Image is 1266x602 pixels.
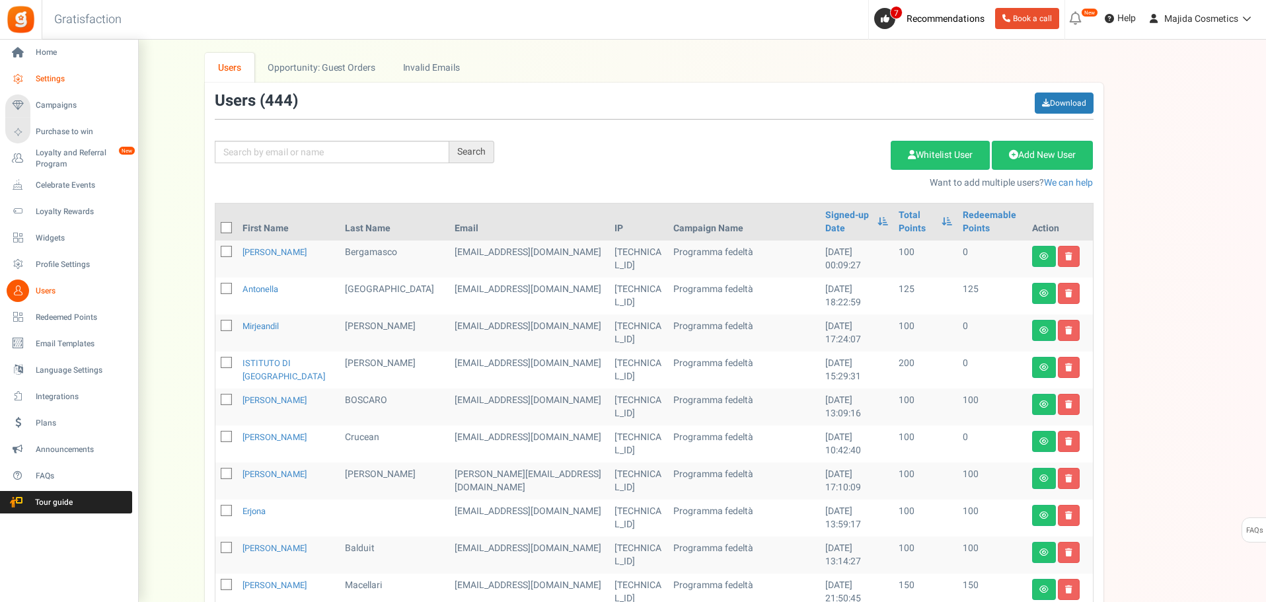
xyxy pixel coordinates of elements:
[1035,93,1094,114] a: Download
[5,465,132,487] a: FAQs
[340,241,449,278] td: Bergamasco
[36,206,128,217] span: Loyalty Rewards
[449,141,494,163] div: Search
[36,100,128,111] span: Campaigns
[5,147,132,170] a: Loyalty and Referral Program New
[5,280,132,302] a: Users
[668,278,820,315] td: Programma fedeltà
[514,176,1094,190] p: Want to add multiple users?
[389,53,473,83] a: Invalid Emails
[893,315,957,352] td: 100
[1099,8,1141,29] a: Help
[1039,400,1049,408] i: View details
[5,200,132,223] a: Loyalty Rewards
[449,500,609,537] td: subscriber
[893,426,957,463] td: 100
[36,180,128,191] span: Celebrate Events
[893,537,957,574] td: 100
[1039,252,1049,260] i: View details
[957,278,1026,315] td: 125
[1081,8,1098,17] em: New
[1065,511,1072,519] i: Delete user
[242,394,307,406] a: [PERSON_NAME]
[5,227,132,249] a: Widgets
[449,352,609,389] td: 15_centro_estetico
[340,537,449,574] td: Balduit
[1039,437,1049,445] i: View details
[609,278,667,315] td: [TECHNICAL_ID]
[893,241,957,278] td: 100
[5,121,132,143] a: Purchase to win
[340,389,449,426] td: BOSCARO
[36,444,128,455] span: Announcements
[963,209,1021,235] a: Redeemable Points
[340,278,449,315] td: [GEOGRAPHIC_DATA]
[1039,548,1049,556] i: View details
[242,283,278,295] a: Antonella
[609,500,667,537] td: [TECHNICAL_ID]
[1065,474,1072,482] i: Delete user
[242,505,266,517] a: Erjona
[668,352,820,389] td: Programma fedeltà
[5,94,132,117] a: Campaigns
[874,8,990,29] a: 7 Recommendations
[5,68,132,91] a: Settings
[36,365,128,376] span: Language Settings
[957,241,1026,278] td: 0
[1027,204,1093,241] th: Action
[992,141,1093,170] a: Add New User
[1039,585,1049,593] i: View details
[5,42,132,64] a: Home
[893,463,957,500] td: 100
[265,89,293,112] span: 444
[820,426,894,463] td: [DATE] 10:42:40
[820,278,894,315] td: [DATE] 18:22:59
[609,315,667,352] td: [TECHNICAL_ID]
[36,338,128,350] span: Email Templates
[1065,548,1072,556] i: Delete user
[340,315,449,352] td: [PERSON_NAME]
[957,463,1026,500] td: 100
[1065,289,1072,297] i: Delete user
[609,463,667,500] td: [TECHNICAL_ID]
[609,352,667,389] td: [TECHNICAL_ID]
[242,579,307,591] a: [PERSON_NAME]
[820,315,894,352] td: [DATE] 17:24:07
[449,389,609,426] td: 15_centro_estetico
[609,426,667,463] td: [TECHNICAL_ID]
[5,174,132,196] a: Celebrate Events
[1065,400,1072,408] i: Delete user
[215,93,298,110] h3: Users ( )
[668,537,820,574] td: Programma fedeltà
[820,463,894,500] td: [DATE] 17:10:09
[609,537,667,574] td: [TECHNICAL_ID]
[1065,437,1072,445] i: Delete user
[340,463,449,500] td: [PERSON_NAME]
[36,470,128,482] span: FAQs
[36,285,128,297] span: Users
[957,537,1026,574] td: 100
[1039,289,1049,297] i: View details
[340,426,449,463] td: Crucean
[609,241,667,278] td: [TECHNICAL_ID]
[609,204,667,241] th: IP
[893,352,957,389] td: 200
[820,500,894,537] td: [DATE] 13:59:17
[5,253,132,276] a: Profile Settings
[36,418,128,429] span: Plans
[242,542,307,554] a: [PERSON_NAME]
[1246,518,1263,543] span: FAQs
[449,241,609,278] td: subscriber
[5,438,132,461] a: Announcements
[907,12,985,26] span: Recommendations
[893,278,957,315] td: 125
[668,500,820,537] td: Programma fedeltà
[890,6,903,19] span: 7
[254,53,389,83] a: Opportunity: Guest Orders
[6,497,98,508] span: Tour guide
[1114,12,1136,25] span: Help
[820,537,894,574] td: [DATE] 13:14:27
[1065,585,1072,593] i: Delete user
[1065,252,1072,260] i: Delete user
[242,431,307,443] a: [PERSON_NAME]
